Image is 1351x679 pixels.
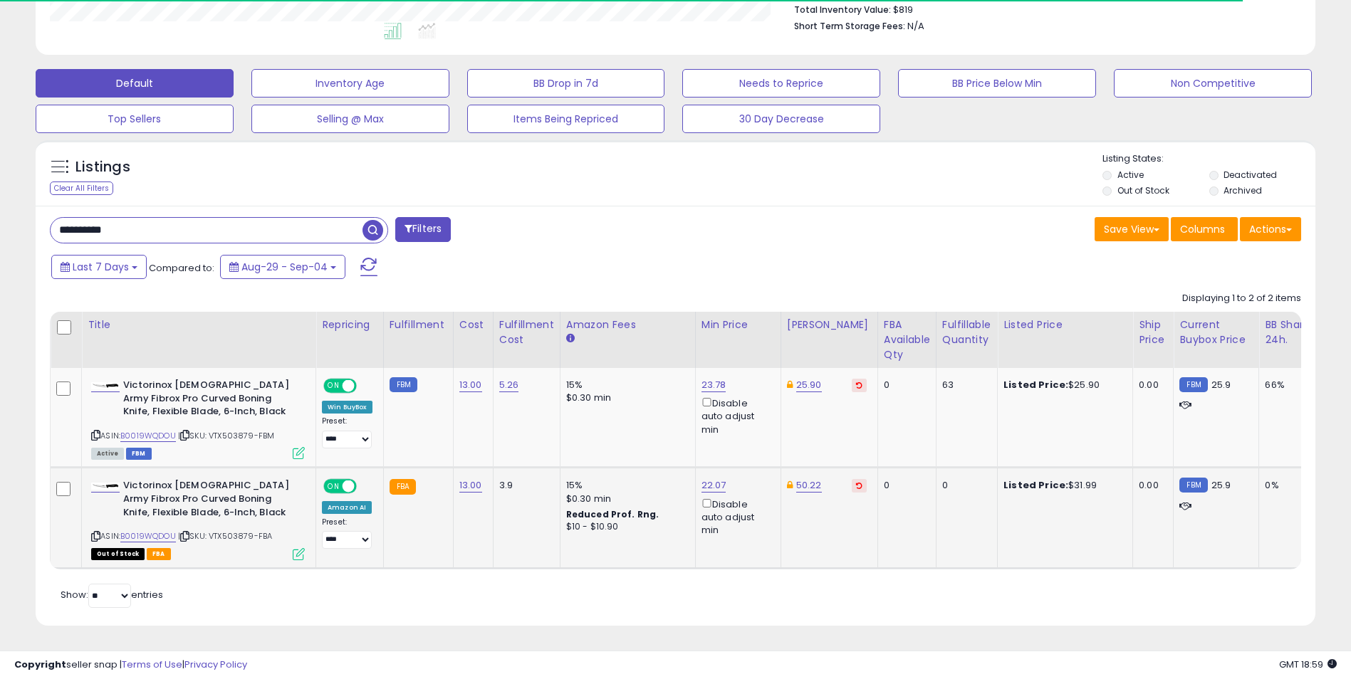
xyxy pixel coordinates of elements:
[566,493,684,505] div: $0.30 min
[1179,317,1253,347] div: Current Buybox Price
[251,69,449,98] button: Inventory Age
[91,379,305,458] div: ASIN:
[322,317,377,332] div: Repricing
[942,317,991,347] div: Fulfillable Quantity
[459,378,482,392] a: 13.00
[1139,379,1162,391] div: 0.00
[36,105,234,133] button: Top Sellers
[1139,479,1162,492] div: 0.00
[459,478,482,493] a: 13.00
[14,658,247,672] div: seller snap | |
[322,517,372,549] div: Preset:
[796,478,822,493] a: 50.22
[390,479,416,495] small: FBA
[701,317,775,332] div: Min Price
[91,483,120,490] img: 21t5ad-LqKL._SL40_.jpg
[1211,378,1231,391] span: 25.9
[1003,378,1068,391] b: Listed Price:
[787,317,872,332] div: [PERSON_NAME]
[467,69,665,98] button: BB Drop in 7d
[322,501,372,514] div: Amazon AI
[1211,478,1231,492] span: 25.9
[1117,169,1144,181] label: Active
[88,317,310,332] div: Title
[325,380,343,392] span: ON
[884,379,925,391] div: 0
[126,448,152,460] span: FBM
[91,382,120,389] img: 21t5ad-LqKL._SL40_.jpg
[14,658,66,671] strong: Copyright
[682,105,880,133] button: 30 Day Decrease
[241,260,328,274] span: Aug-29 - Sep-04
[1279,658,1337,671] span: 2025-09-12 18:59 GMT
[1265,379,1312,391] div: 66%
[1102,152,1315,166] p: Listing States:
[75,157,130,177] h5: Listings
[467,105,665,133] button: Items Being Repriced
[566,508,659,520] b: Reduced Prof. Rng.
[1180,222,1225,236] span: Columns
[1179,478,1207,493] small: FBM
[499,378,519,392] a: 5.26
[91,548,145,560] span: All listings that are currently out of stock and unavailable for purchase on Amazon
[50,181,113,195] div: Clear All Filters
[701,496,770,537] div: Disable auto adjust min
[61,588,163,601] span: Show: entries
[390,377,417,392] small: FBM
[1003,478,1068,492] b: Listed Price:
[459,317,487,332] div: Cost
[36,69,234,98] button: Default
[1182,292,1301,305] div: Displaying 1 to 2 of 2 items
[499,317,554,347] div: Fulfillment Cost
[184,658,247,671] a: Privacy Policy
[566,521,684,533] div: $10 - $10.90
[566,332,575,345] small: Amazon Fees.
[942,379,986,391] div: 63
[395,217,451,242] button: Filters
[566,317,689,332] div: Amazon Fees
[91,479,305,558] div: ASIN:
[120,530,176,542] a: B0019WQDOU
[794,4,891,16] b: Total Inventory Value:
[907,19,924,33] span: N/A
[390,317,447,332] div: Fulfillment
[178,530,272,542] span: | SKU: VTX503879-FBA
[91,448,124,460] span: All listings currently available for purchase on Amazon
[178,430,274,441] span: | SKU: VTX503879-FBM
[123,479,296,522] b: Victorinox [DEMOGRAPHIC_DATA] Army Fibrox Pro Curved Boning Knife, Flexible Blade, 6-Inch, Black
[566,479,684,492] div: 15%
[1003,317,1127,332] div: Listed Price
[499,479,549,492] div: 3.9
[122,658,182,671] a: Terms of Use
[701,395,770,436] div: Disable auto adjust min
[1179,377,1207,392] small: FBM
[701,478,726,493] a: 22.07
[1224,184,1262,196] label: Archived
[682,69,880,98] button: Needs to Reprice
[701,378,726,392] a: 23.78
[120,430,176,442] a: B0019WQDOU
[1265,479,1312,492] div: 0%
[1139,317,1167,347] div: Ship Price
[898,69,1096,98] button: BB Price Below Min
[1171,217,1238,241] button: Columns
[1003,379,1122,391] div: $25.90
[73,260,129,274] span: Last 7 Days
[796,378,822,392] a: 25.90
[325,480,343,493] span: ON
[220,255,345,279] button: Aug-29 - Sep-04
[1095,217,1169,241] button: Save View
[942,479,986,492] div: 0
[1224,169,1277,181] label: Deactivated
[884,317,930,362] div: FBA Available Qty
[1265,317,1317,347] div: BB Share 24h.
[147,548,171,560] span: FBA
[1240,217,1301,241] button: Actions
[123,379,296,422] b: Victorinox [DEMOGRAPHIC_DATA] Army Fibrox Pro Curved Boning Knife, Flexible Blade, 6-Inch, Black
[566,379,684,391] div: 15%
[1114,69,1312,98] button: Non Competitive
[566,391,684,404] div: $0.30 min
[794,20,905,32] b: Short Term Storage Fees:
[1003,479,1122,492] div: $31.99
[884,479,925,492] div: 0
